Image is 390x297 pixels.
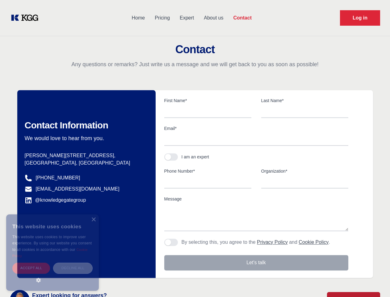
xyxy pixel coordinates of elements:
[150,10,175,26] a: Pricing
[25,135,146,142] p: We would love to hear from you.
[164,196,348,202] label: Message
[12,248,88,258] a: Cookie Policy
[91,217,96,222] div: Close
[257,239,288,245] a: Privacy Policy
[127,10,150,26] a: Home
[12,263,50,273] div: Accept all
[10,13,43,23] a: KOL Knowledge Platform: Talk to Key External Experts (KEE)
[199,10,228,26] a: About us
[261,168,348,174] label: Organization*
[261,97,348,104] label: Last Name*
[12,219,93,234] div: This website uses cookies
[12,235,92,252] span: This website uses cookies to improve user experience. By using our website you consent to all coo...
[359,267,390,297] iframe: Chat Widget
[7,61,383,68] p: Any questions or remarks? Just write us a message and we will get back to you as soon as possible!
[182,154,209,160] div: I am an expert
[164,168,251,174] label: Phone Number*
[228,10,257,26] a: Contact
[36,185,120,193] a: [EMAIL_ADDRESS][DOMAIN_NAME]
[25,152,146,159] p: [PERSON_NAME][STREET_ADDRESS],
[25,159,146,167] p: [GEOGRAPHIC_DATA], [GEOGRAPHIC_DATA]
[164,97,251,104] label: First Name*
[53,263,93,273] div: Decline all
[25,120,146,131] h2: Contact Information
[164,255,348,270] button: Let's talk
[175,10,199,26] a: Expert
[7,43,383,56] h2: Contact
[299,239,329,245] a: Cookie Policy
[36,174,80,182] a: [PHONE_NUMBER]
[182,239,330,246] p: By selecting this, you agree to the and .
[340,10,380,26] a: Request Demo
[164,125,348,131] label: Email*
[25,196,86,204] a: @knowledgegategroup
